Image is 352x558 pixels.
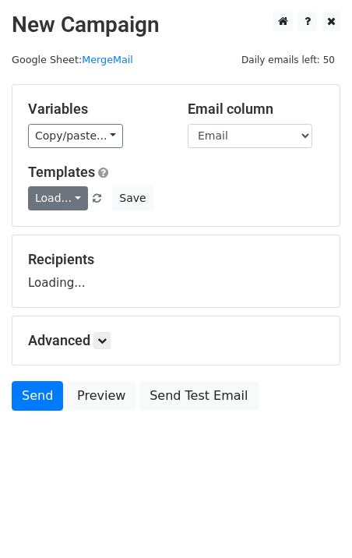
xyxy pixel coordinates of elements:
[28,164,95,180] a: Templates
[12,12,340,38] h2: New Campaign
[12,381,63,411] a: Send
[82,54,133,65] a: MergeMail
[112,186,153,210] button: Save
[236,51,340,69] span: Daily emails left: 50
[28,251,324,291] div: Loading...
[28,251,324,268] h5: Recipients
[28,101,164,118] h5: Variables
[139,381,258,411] a: Send Test Email
[28,124,123,148] a: Copy/paste...
[28,186,88,210] a: Load...
[67,381,136,411] a: Preview
[12,54,133,65] small: Google Sheet:
[188,101,324,118] h5: Email column
[28,332,324,349] h5: Advanced
[236,54,340,65] a: Daily emails left: 50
